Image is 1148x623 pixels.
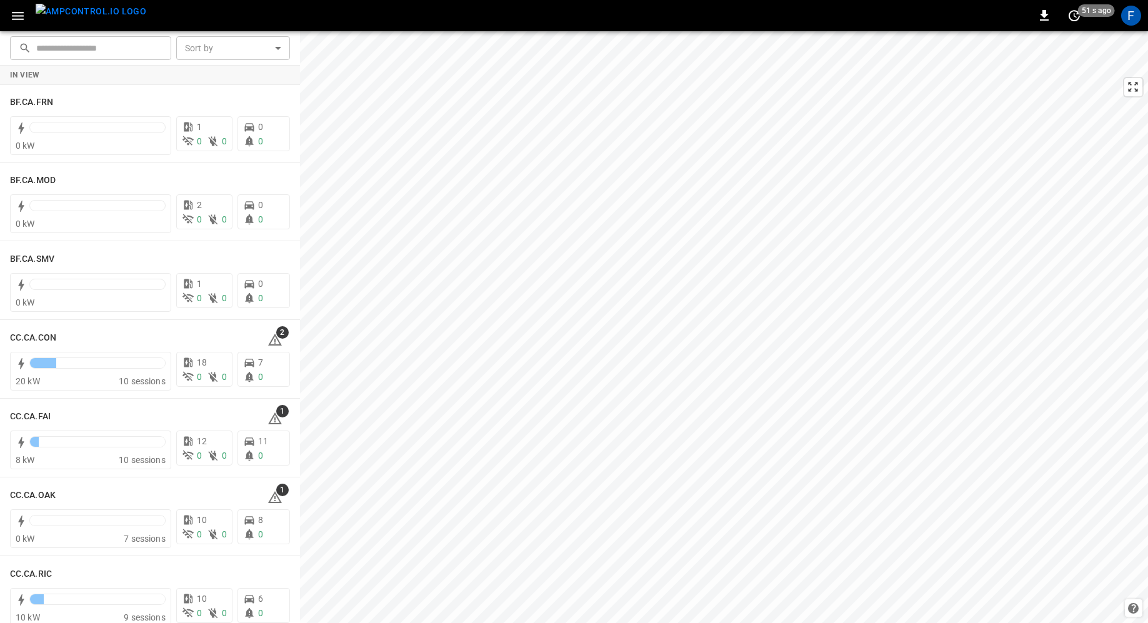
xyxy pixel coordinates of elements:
span: 10 kW [16,612,40,622]
span: 0 [258,279,263,289]
h6: CC.CA.RIC [10,567,52,581]
span: 1 [276,484,289,496]
h6: CC.CA.OAK [10,489,56,502]
span: 0 kW [16,534,35,544]
span: 0 [258,122,263,132]
h6: CC.CA.FAI [10,410,51,424]
span: 12 [197,436,207,446]
span: 6 [258,594,263,604]
span: 8 [258,515,263,525]
button: set refresh interval [1064,6,1084,26]
span: 10 [197,594,207,604]
strong: In View [10,71,40,79]
span: 18 [197,357,207,367]
span: 0 [258,608,263,618]
span: 7 [258,357,263,367]
span: 10 sessions [119,376,166,386]
span: 0 [258,529,263,539]
span: 1 [197,122,202,132]
span: 11 [258,436,268,446]
span: 0 [222,608,227,618]
span: 7 sessions [124,534,166,544]
h6: CC.CA.CON [10,331,56,345]
span: 0 [222,136,227,146]
span: 10 [197,515,207,525]
h6: BF.CA.SMV [10,252,54,266]
span: 0 [222,372,227,382]
span: 0 kW [16,141,35,151]
span: 9 sessions [124,612,166,622]
span: 0 [258,372,263,382]
span: 1 [276,405,289,417]
h6: BF.CA.MOD [10,174,56,187]
span: 0 [197,529,202,539]
span: 1 [197,279,202,289]
span: 0 [197,451,202,461]
h6: BF.CA.FRN [10,96,53,109]
span: 0 [258,293,263,303]
span: 0 [258,200,263,210]
span: 0 [222,214,227,224]
span: 2 [197,200,202,210]
span: 0 [258,214,263,224]
span: 0 [222,293,227,303]
span: 51 s ago [1078,4,1115,17]
span: 0 [197,372,202,382]
span: 2 [276,326,289,339]
span: 8 kW [16,455,35,465]
img: ampcontrol.io logo [36,4,146,19]
span: 0 [197,293,202,303]
span: 0 [197,136,202,146]
span: 0 [258,451,263,461]
span: 10 sessions [119,455,166,465]
span: 0 [258,136,263,146]
span: 0 [197,608,202,618]
span: 0 [222,529,227,539]
div: profile-icon [1121,6,1141,26]
span: 0 [222,451,227,461]
span: 0 [197,214,202,224]
span: 20 kW [16,376,40,386]
span: 0 kW [16,219,35,229]
span: 0 kW [16,297,35,307]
